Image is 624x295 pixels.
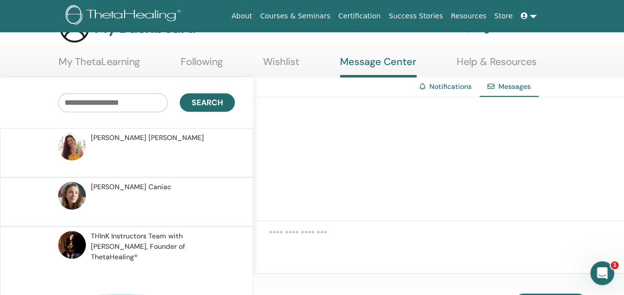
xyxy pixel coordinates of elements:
span: [PERSON_NAME] Caniac [91,182,171,192]
a: Following [181,56,223,75]
a: Notifications [429,82,472,91]
img: default.jpg [58,231,86,259]
a: Store [490,7,517,25]
a: Help & Resources [457,56,537,75]
a: Courses & Seminars [256,7,335,25]
a: Message Center [340,56,416,77]
a: Success Stories [385,7,447,25]
a: Certification [334,7,384,25]
img: logo.png [66,5,184,27]
img: default.jpg [58,133,86,160]
span: THInK Instructors Team with [PERSON_NAME], Founder of ThetaHealing® [91,231,232,262]
a: About [227,7,256,25]
span: Messages [498,82,531,91]
a: My ThetaLearning [59,56,140,75]
img: default.jpg [58,182,86,210]
span: 1 [611,261,619,269]
button: Search [180,93,235,112]
iframe: Intercom live chat [590,261,614,285]
span: [PERSON_NAME] [PERSON_NAME] [91,133,204,143]
h3: My Dashboard [94,19,196,37]
a: Wishlist [263,56,299,75]
span: Search [192,97,223,108]
a: Resources [447,7,490,25]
